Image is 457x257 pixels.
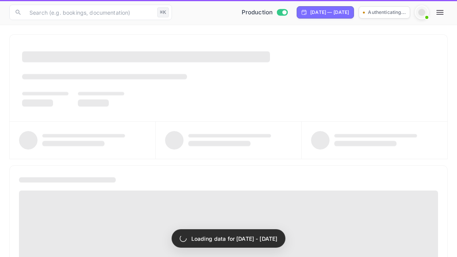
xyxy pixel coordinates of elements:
[310,9,349,16] div: [DATE] — [DATE]
[191,235,278,243] p: Loading data for [DATE] - [DATE]
[368,9,406,16] p: Authenticating...
[25,5,154,20] input: Search (e.g. bookings, documentation)
[297,6,354,19] div: Click to change the date range period
[242,8,273,17] span: Production
[157,7,169,17] div: ⌘K
[239,8,291,17] div: Switch to Sandbox mode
